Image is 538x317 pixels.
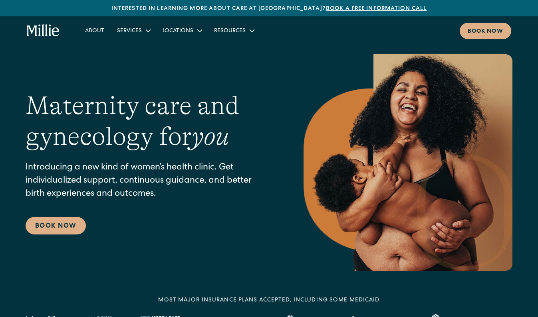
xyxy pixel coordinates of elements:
[326,6,427,12] a: Book a free information call
[111,24,156,37] div: Services
[26,217,86,234] a: Book Now
[192,122,229,151] em: you
[79,24,111,37] a: About
[208,24,260,37] div: Resources
[117,27,142,35] div: Services
[27,24,60,37] a: home
[26,161,272,201] p: Introducing a new kind of women’s health clinic. Get individualized support, continuous guidance,...
[468,28,503,36] div: Book now
[460,23,511,39] a: Book now
[26,91,272,152] h1: Maternity care and gynecology for
[158,296,379,305] div: MOST MAJOR INSURANCE PLANS ACCEPTED, INCLUDING some MEDICAID
[163,27,193,35] div: Locations
[156,24,208,37] div: Locations
[304,54,512,271] img: Smiling mother with her baby in arms, celebrating body positivity and the nurturing bond of postp...
[214,27,246,35] div: Resources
